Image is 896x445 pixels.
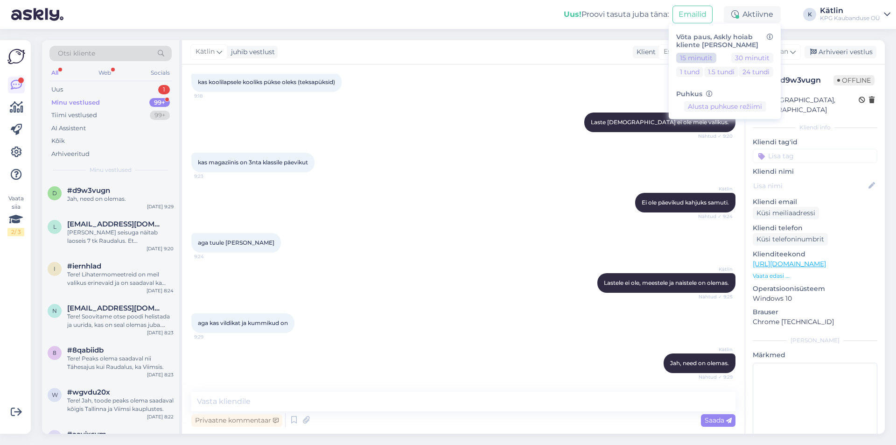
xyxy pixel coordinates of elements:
[147,413,174,420] div: [DATE] 8:22
[753,137,877,147] p: Kliendi tag'id
[591,119,729,126] span: Laste [DEMOGRAPHIC_DATA] ei ole meie valikus.
[633,47,656,57] div: Klient
[147,203,174,210] div: [DATE] 9:29
[698,266,733,273] span: Kätlin
[698,133,733,140] span: Nähtud ✓ 9:20
[194,173,229,180] span: 9:23
[53,223,56,230] span: l
[7,194,24,236] div: Vaata siia
[67,304,164,312] span: nurgamari@gmail.com
[52,391,58,398] span: w
[684,101,766,112] button: Alusta puhkuse režiimi
[198,78,335,85] span: kas koolilapsele kooliks pükse oleks (teksapüksid)
[198,319,288,326] span: aga kas vildikat ja kummikud on
[753,294,877,304] p: Windows 10
[53,433,57,440] span: a
[158,85,170,94] div: 1
[676,90,773,98] h6: Puhkus
[833,75,875,85] span: Offline
[51,136,65,146] div: Kõik
[753,181,867,191] input: Lisa nimi
[67,195,174,203] div: Jah, need on olemas.
[67,396,174,413] div: Tere! Jah, toode peaks olema saadaval kõigis Tallinna ja Viimsi kauplustes.
[196,47,215,57] span: Kätlin
[67,228,174,245] div: [PERSON_NAME] seisuga näitab laoseis 7 tk Raudalus. Et [PERSON_NAME] saadavuses, palume ühendust ...
[49,67,60,79] div: All
[67,388,110,396] span: #wgvdu20x
[705,416,732,424] span: Saada
[753,233,828,246] div: Küsi telefoninumbrit
[820,7,880,14] div: Kätlin
[53,349,56,356] span: 8
[753,336,877,345] div: [PERSON_NAME]
[51,111,97,120] div: Tiimi vestlused
[198,239,274,246] span: aga tuule [PERSON_NAME]
[97,67,113,79] div: Web
[67,262,101,270] span: #iernhlad
[698,346,733,353] span: Kätlin
[58,49,95,58] span: Otsi kliente
[753,167,877,177] p: Kliendi nimi
[191,414,282,427] div: Privaatne kommentaar
[753,260,826,268] a: [URL][DOMAIN_NAME]
[67,270,174,287] div: Tere! Lihatermomeetreid on meil valikus erinevaid ja on saadaval ka Paides.
[51,98,100,107] div: Minu vestlused
[739,67,773,77] button: 24 tundi
[753,350,877,360] p: Märkmed
[67,312,174,329] div: Tere! Soovitame otse poodi helistada ja uurida, kas on seal olemas juba. Raudalu 5552 0567 Tähesa...
[67,430,106,438] span: #aavjxsvm
[194,92,229,99] span: 9:18
[803,8,816,21] div: K
[227,47,275,57] div: juhib vestlust
[194,253,229,260] span: 9:24
[54,265,56,272] span: i
[51,124,86,133] div: AI Assistent
[753,123,877,132] div: Kliendi info
[676,33,773,49] h6: Võta paus, Askly hoiab kliente [PERSON_NAME]
[753,207,819,219] div: Küsi meiliaadressi
[7,228,24,236] div: 2 / 3
[147,329,174,336] div: [DATE] 8:23
[198,159,308,166] span: kas magaziinis on 3nta klassile päevikut
[564,10,581,19] b: Uus!
[698,213,733,220] span: Nähtud ✓ 9:24
[51,149,90,159] div: Arhiveeritud
[67,186,110,195] span: #d9w3vugn
[704,67,738,77] button: 1.5 tundi
[753,149,877,163] input: Lisa tag
[753,223,877,233] p: Kliendi telefon
[149,67,172,79] div: Socials
[564,9,669,20] div: Proovi tasuta juba täna:
[51,85,63,94] div: Uus
[149,98,170,107] div: 99+
[664,47,692,57] span: Estonian
[147,245,174,252] div: [DATE] 9:20
[67,346,104,354] span: #8qabiidb
[672,6,713,23] button: Emailid
[805,46,876,58] div: Arhiveeri vestlus
[756,95,859,115] div: [GEOGRAPHIC_DATA], [GEOGRAPHIC_DATA]
[753,317,877,327] p: Chrome [TECHNICAL_ID]
[147,287,174,294] div: [DATE] 8:24
[52,190,57,197] span: d
[642,199,729,206] span: Ei ole päevikud kahjuks samuti.
[820,14,880,22] div: KPG Kaubanduse OÜ
[670,360,729,367] span: Jah, need on olemas.
[753,284,877,294] p: Operatsioonisüsteem
[150,111,170,120] div: 99+
[90,166,132,174] span: Minu vestlused
[698,185,733,192] span: Kätlin
[67,220,164,228] span: logistics@nicopack.eu
[724,6,781,23] div: Aktiivne
[753,197,877,207] p: Kliendi email
[67,354,174,371] div: Tere! Peaks olema saadaval nii Tähesajus kui Raudalus, ka Viimsis.
[194,333,229,340] span: 9:29
[676,53,716,63] button: 15 minutit
[52,307,57,314] span: n
[147,371,174,378] div: [DATE] 8:23
[753,249,877,259] p: Klienditeekond
[604,279,729,286] span: Lastele ei ole, meestele ja naistele on olemas.
[753,272,877,280] p: Vaata edasi ...
[820,7,890,22] a: KätlinKPG Kaubanduse OÜ
[775,75,833,86] div: # d9w3vugn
